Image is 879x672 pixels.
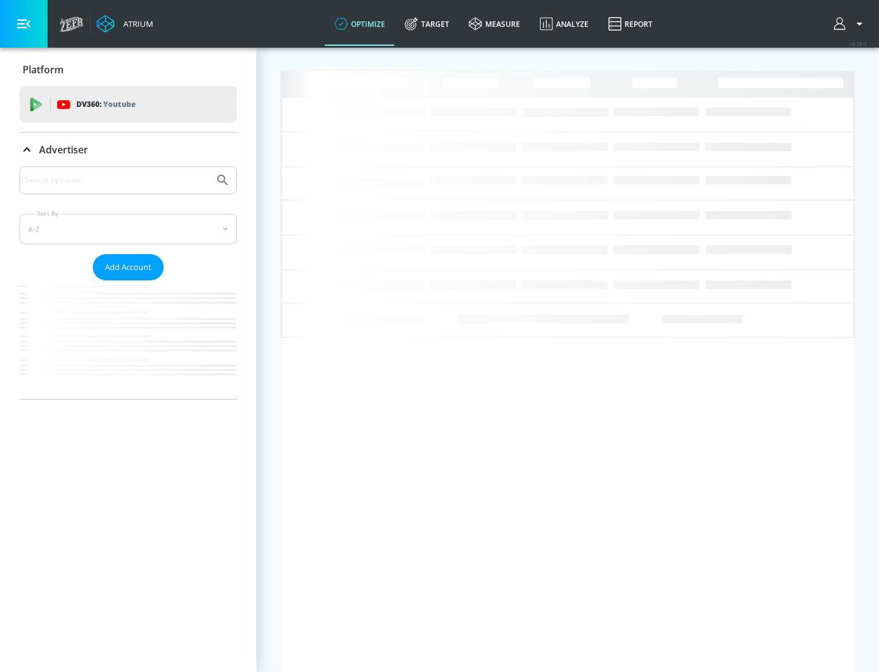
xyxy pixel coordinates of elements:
input: Search by name [24,172,209,188]
label: Sort By [35,210,61,217]
div: Atrium [118,18,153,29]
p: Advertiser [39,143,88,156]
a: measure [459,2,530,46]
nav: list of Advertiser [20,280,237,399]
p: Youtube [103,98,136,111]
div: Advertiser [20,166,237,399]
div: A-Z [20,214,237,244]
p: Platform [23,63,63,76]
span: Add Account [105,260,151,274]
a: optimize [325,2,395,46]
span: v 4.28.0 [850,40,867,47]
div: Platform [20,53,237,87]
div: Advertiser [20,133,237,167]
p: DV360: [76,98,136,111]
a: Report [598,2,662,46]
a: Target [395,2,459,46]
div: DV360: Youtube [20,86,237,123]
a: Analyze [530,2,598,46]
button: Add Account [93,254,164,280]
a: Atrium [96,15,153,33]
